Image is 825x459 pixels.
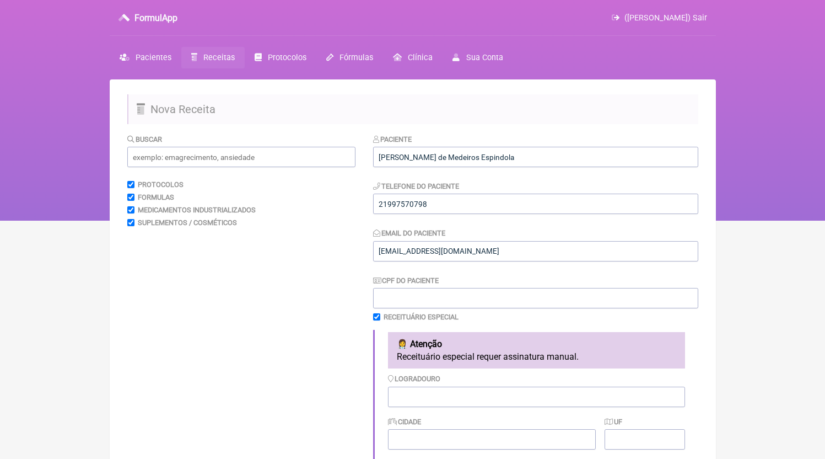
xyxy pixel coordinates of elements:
a: Fórmulas [316,47,383,68]
input: exemplo: emagrecimento, ansiedade [127,147,355,167]
a: Receitas [181,47,245,68]
span: Sua Conta [466,53,503,62]
label: Protocolos [138,180,184,189]
label: Telefone do Paciente [373,182,460,190]
label: Buscar [127,135,163,143]
span: Fórmulas [339,53,373,62]
h2: Nova Receita [127,94,698,124]
a: Protocolos [245,47,316,68]
label: Receituário Especial [384,313,459,321]
label: Paciente [373,135,412,143]
span: Clínica [408,53,433,62]
a: Pacientes [110,47,181,68]
label: Medicamentos Industrializados [138,206,256,214]
a: Clínica [383,47,443,68]
label: Logradouro [388,375,441,383]
span: Pacientes [136,53,171,62]
span: Receitas [203,53,235,62]
h4: 👩‍⚕️ Atenção [397,339,676,349]
span: ([PERSON_NAME]) Sair [624,13,707,23]
label: Suplementos / Cosméticos [138,218,237,227]
span: Protocolos [268,53,306,62]
label: CPF do Paciente [373,276,439,285]
label: Cidade [388,418,422,426]
a: ([PERSON_NAME]) Sair [612,13,707,23]
label: UF [605,418,622,426]
label: Email do Paciente [373,229,446,237]
a: Sua Conta [443,47,513,68]
p: Receituário especial requer assinatura manual. [397,351,676,362]
h3: FormulApp [134,13,177,23]
label: Formulas [138,193,174,201]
